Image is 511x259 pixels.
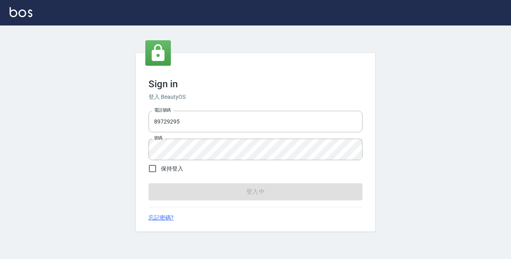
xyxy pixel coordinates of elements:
[149,93,362,101] h6: 登入 BeautyOS
[161,165,183,173] span: 保持登入
[149,78,362,90] h3: Sign in
[154,135,162,141] label: 密碼
[10,7,32,17] img: Logo
[154,107,171,113] label: 電話號碼
[149,214,174,222] a: 忘記密碼?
